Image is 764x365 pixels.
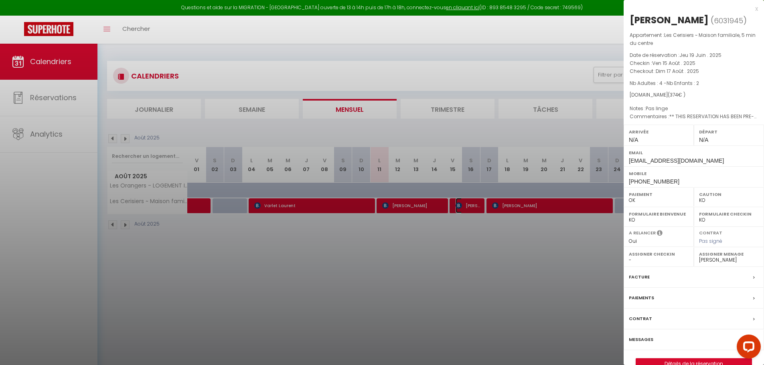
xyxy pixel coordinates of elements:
div: [DOMAIN_NAME] [630,91,758,99]
div: x [624,4,758,14]
label: Mobile [629,169,759,177]
span: ( ) [711,15,747,26]
span: Nb Enfants : 2 [667,80,699,87]
label: Départ [699,128,759,136]
label: Paiement [629,190,689,198]
span: N/A [629,137,638,143]
span: 6031945 [714,16,743,26]
label: Arrivée [629,128,689,136]
label: Contrat [629,315,652,323]
span: 374 [670,91,678,98]
div: [PERSON_NAME] [630,14,709,26]
span: [PHONE_NUMBER] [629,178,679,185]
span: Nb Adultes : 4 - [630,80,699,87]
p: Notes : [630,105,758,113]
p: Commentaires : [630,113,758,121]
span: Pas linge [646,105,668,112]
label: Contrat [699,230,722,235]
p: Checkin : [630,59,758,67]
span: Pas signé [699,238,722,244]
p: Date de réservation : [630,51,758,59]
span: [EMAIL_ADDRESS][DOMAIN_NAME] [629,157,724,164]
span: ( € ) [668,91,685,98]
span: N/A [699,137,708,143]
iframe: LiveChat chat widget [730,331,764,365]
label: Email [629,149,759,157]
label: A relancer [629,230,656,236]
label: Facture [629,273,650,281]
label: Assigner Menage [699,250,759,258]
span: Dim 17 Août . 2025 [656,68,699,75]
label: Formulaire Checkin [699,210,759,218]
label: Paiements [629,294,654,302]
label: Caution [699,190,759,198]
p: Checkout : [630,67,758,75]
span: Jeu 19 Juin . 2025 [679,52,721,58]
i: Sélectionner OUI si vous souhaiter envoyer les séquences de messages post-checkout [657,230,663,238]
span: Les Cerisiers ~ Maison familiale, 5 min du centre [630,32,756,46]
label: Messages [629,335,653,344]
p: Appartement : [630,31,758,47]
label: Assigner Checkin [629,250,689,258]
label: Formulaire Bienvenue [629,210,689,218]
span: Ven 15 Août . 2025 [652,60,695,67]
